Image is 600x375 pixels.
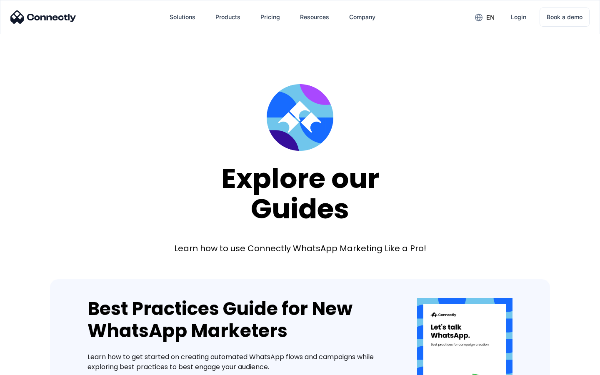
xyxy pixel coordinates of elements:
[349,11,375,23] div: Company
[260,11,280,23] div: Pricing
[254,7,287,27] a: Pricing
[486,12,495,23] div: en
[174,242,426,254] div: Learn how to use Connectly WhatsApp Marketing Like a Pro!
[87,352,392,372] div: Learn how to get started on creating automated WhatsApp flows and campaigns while exploring best ...
[87,298,392,342] div: Best Practices Guide for New WhatsApp Marketers
[10,10,76,24] img: Connectly Logo
[17,360,50,372] ul: Language list
[215,11,240,23] div: Products
[221,163,379,224] div: Explore our Guides
[8,360,50,372] aside: Language selected: English
[540,7,590,27] a: Book a demo
[504,7,533,27] a: Login
[511,11,526,23] div: Login
[170,11,195,23] div: Solutions
[300,11,329,23] div: Resources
